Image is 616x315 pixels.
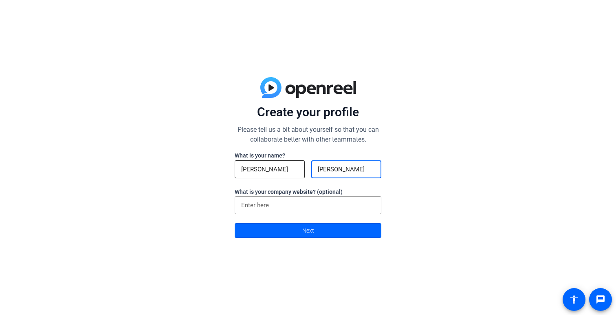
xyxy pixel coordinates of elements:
[235,223,381,238] button: Next
[235,189,343,195] label: What is your company website? (optional)
[241,200,375,210] input: Enter here
[235,125,381,144] p: Please tell us a bit about yourself so that you can collaborate better with other teammates.
[318,164,375,174] input: Last Name
[235,104,381,120] p: Create your profile
[569,295,579,304] mat-icon: accessibility
[596,295,605,304] mat-icon: message
[235,152,285,159] label: What is your name?
[302,223,314,238] span: Next
[260,77,356,98] img: blue-gradient.svg
[241,164,298,174] input: First Name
